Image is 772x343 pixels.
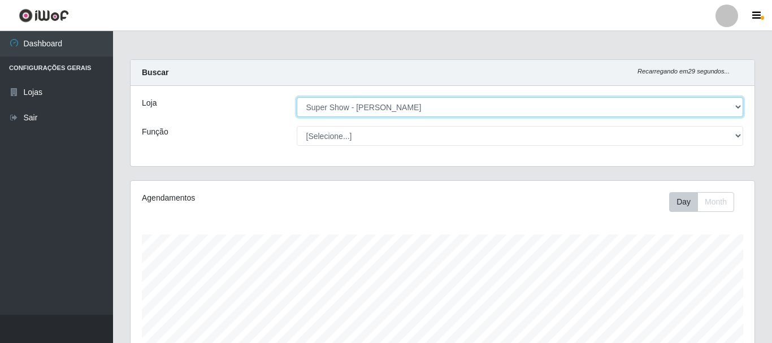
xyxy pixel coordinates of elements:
[142,126,168,138] label: Função
[669,192,743,212] div: Toolbar with button groups
[637,68,730,75] i: Recarregando em 29 segundos...
[669,192,698,212] button: Day
[142,192,383,204] div: Agendamentos
[142,97,157,109] label: Loja
[142,68,168,77] strong: Buscar
[669,192,734,212] div: First group
[697,192,734,212] button: Month
[19,8,69,23] img: CoreUI Logo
